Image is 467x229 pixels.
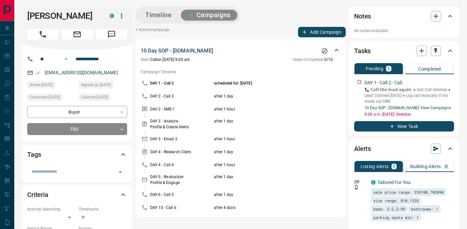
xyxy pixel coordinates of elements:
a: [EMAIL_ADDRESS][DOMAIN_NAME] [45,70,118,75]
p: 0 [445,164,448,169]
span: Steps Completed: [293,57,324,62]
a: Tailored For You [377,180,411,185]
p: after 1 hour [214,162,318,168]
p: Off [354,179,367,185]
p: after 4 days [214,205,318,211]
p: DAY 10 - Call 6 [150,205,212,211]
div: TBD [27,123,127,135]
button: Timeline [139,10,178,20]
p: 📞 𝗖𝗮𝗹𝗹 𝘁𝗵𝗲 𝗹𝗲𝗮𝗱 𝗮𝗴𝗮𝗶𝗻. ● 2nd Call Attempt ● Lead Claimed [DATE] ‎● Log call manually if not made ... [365,87,454,104]
div: Mon Oct 06 2025 [27,81,76,90]
button: Open [62,55,70,63]
p: DAY 2 - Call 3 [150,93,212,99]
p: after 1 hour [214,106,318,112]
p: Pending [366,66,383,71]
span: Email [62,29,93,40]
span: Next: [141,57,150,62]
span: size range: 810,1538 [373,197,419,204]
p: DAY 5 - Re-Analyze Profile & Engage [150,174,212,186]
div: Thu Oct 02 2025 [27,94,76,103]
h2: Alerts [354,143,371,154]
p: DAY 2 - SMS 1 [150,106,212,112]
div: Buyer [27,106,127,118]
p: Completed [418,67,441,71]
h2: Tasks [354,46,371,56]
button: Add Campaign [298,27,346,37]
a: 10 Day SOP - [DOMAIN_NAME]- View Campaigns [365,106,451,110]
h2: Tags [27,149,41,160]
div: Criteria [27,187,127,202]
div: Notes [354,8,454,24]
p: scheduled for: [DATE] [214,80,318,86]
p: DAY 1 - Call 2 [150,80,212,86]
span: Claimed [DATE] [81,94,108,100]
div: Tags [27,147,127,162]
p: after 1 day [214,118,318,130]
span: Contacted [DATE] [30,94,60,100]
p: 1 Active Campaign [136,27,170,37]
p: DAY 4 - Research Client [150,149,212,155]
h2: Criteria [27,189,48,200]
button: Campaigns [181,10,237,20]
span: Active [DATE] [30,82,53,88]
button: New Task [354,121,454,132]
p: after 1 day [214,174,318,186]
div: Alerts [354,141,454,156]
p: after 1 day [214,192,318,198]
p: Campaign Timeline [141,69,341,75]
p: Call on [DATE] 9:00 am [141,57,190,63]
svg: Email Verified [36,71,40,75]
p: 0 / 10 [293,57,333,63]
p: 10 Day SOP - [DOMAIN_NAME] [141,47,213,55]
p: DAY 4 - Call 4 [150,162,212,168]
span: beds: 2-2,3-99 [373,206,405,212]
span: bathrooms: 1 [411,206,438,212]
div: Tasks [354,43,454,59]
svg: Push Notification Only [354,185,359,189]
p: No notes available [354,28,454,34]
span: Call [27,29,58,40]
p: DAY 6 - Call 5 [150,192,212,198]
div: Thu Oct 02 2025 [79,94,127,103]
span: sale price range: 359100,703890 [373,189,444,195]
p: 1 [387,66,390,71]
p: Timeframe: [79,206,127,212]
span: Signed up [DATE] [81,82,111,88]
p: Actively Searching: [27,206,76,212]
span: Message [96,29,127,40]
p: Listing Alerts [361,164,389,169]
p: DAY 3 - Email 2 [150,136,212,142]
p: 9:00 a.m. [DATE] - Overdue [365,111,454,117]
h1: [PERSON_NAME] [27,11,100,21]
div: condos.ca [110,14,114,18]
p: 1 [393,164,395,169]
span: parking spots min: 1 [373,214,419,221]
p: after 1 day [214,93,318,99]
div: 10 Day SOP - [DOMAIN_NAME]Stop CampaignNext:Callon [DATE] 9:00 amSteps Completed:0/10 [141,46,341,64]
div: Thu Oct 02 2025 [79,81,127,90]
button: Stop Campaign [320,46,329,56]
button: Open [116,167,125,177]
p: DAY 3 - Analyze Profile & Create Alerts [150,118,212,130]
p: after 1 hour [214,136,318,142]
p: Building Alerts [410,164,441,169]
div: condos.ca [371,180,376,185]
p: DAY 1 - Call 2 - Call [365,79,402,86]
p: after 1 day [214,149,318,155]
h2: Notes [354,11,371,21]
